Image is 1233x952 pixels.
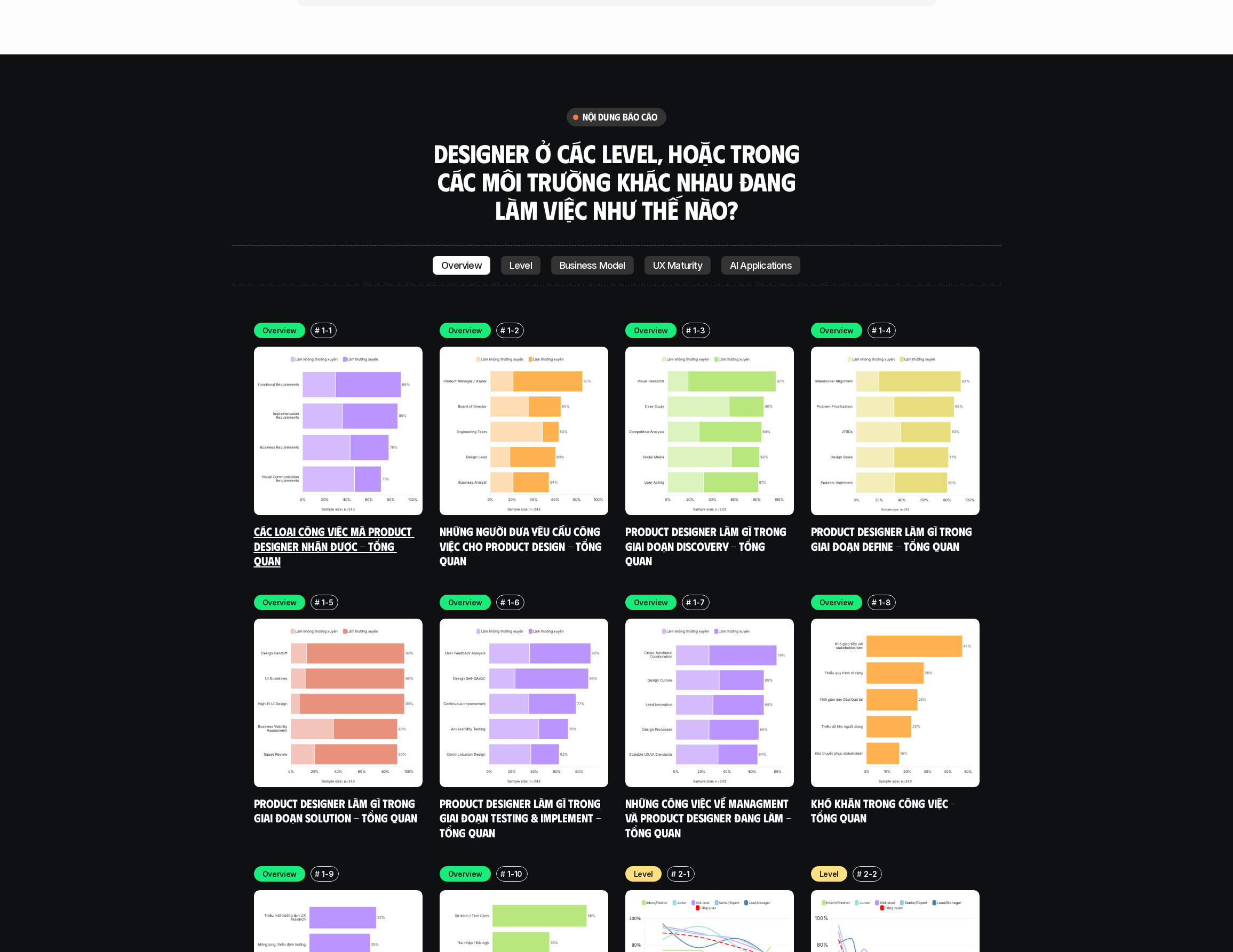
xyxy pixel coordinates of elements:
a: Product Designer làm gì trong giai đoạn Discovery - Tổng quan [625,524,789,567]
a: Những công việc về Managment và Product Designer đang làm - Tổng quan [625,796,794,839]
h6: # [872,326,877,334]
h6: # [857,870,862,878]
p: Overview [441,260,482,271]
p: Overview [262,325,297,336]
p: 1-9 [322,868,333,879]
a: Product Designer làm gì trong giai đoạn Testing & Implement - Tổng quan [440,796,604,839]
p: Overview [262,868,297,879]
h6: # [872,598,877,606]
h6: # [315,598,320,606]
p: Overview [820,325,854,336]
h6: # [671,870,676,878]
h6: # [500,870,505,878]
p: AI Applications [730,260,792,271]
p: Overview [448,868,483,879]
p: 1-8 [879,597,890,608]
p: Level [820,868,839,879]
a: Level [501,256,540,275]
p: 1-10 [507,868,522,879]
p: 1-1 [322,325,331,336]
a: Các loại công việc mà Product Designer nhận được - Tổng quan [254,524,415,567]
p: Overview [262,597,297,608]
a: Overview [433,256,490,275]
p: UX Maturity [653,260,702,271]
p: Overview [634,597,669,608]
p: Level [634,868,654,879]
a: UX Maturity [645,256,711,275]
h6: # [315,870,320,878]
p: Level [510,260,532,271]
p: Overview [634,325,669,336]
p: Business Model [560,260,625,271]
p: Overview [448,325,483,336]
h6: # [686,326,691,334]
h6: # [315,326,320,334]
p: Overview [448,597,483,608]
p: 2-1 [678,868,689,879]
p: 1-6 [507,597,519,608]
a: Những người đưa yêu cầu công việc cho Product Design - Tổng quan [440,524,604,567]
a: Product Designer làm gì trong giai đoạn Solution - Tổng quan [254,796,418,825]
a: Business Model [551,256,634,275]
p: 1-7 [693,597,704,608]
a: Product Designer làm gì trong giai đoạn Define - Tổng quan [811,524,975,553]
h6: # [500,326,505,334]
p: 1-5 [322,597,333,608]
p: 2-2 [864,868,877,879]
h6: nội dung báo cáo [583,111,658,123]
h6: # [686,598,691,606]
p: 1-3 [693,325,705,336]
p: 1-2 [507,325,519,336]
a: AI Applications [721,256,800,275]
p: 1-4 [879,325,890,336]
h6: # [500,598,505,606]
h3: Designer ở các level, hoặc trong các môi trường khác nhau đang làm việc như thế nào? [430,139,804,223]
p: Overview [820,597,854,608]
a: Khó khăn trong công việc - Tổng quan [811,796,959,825]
